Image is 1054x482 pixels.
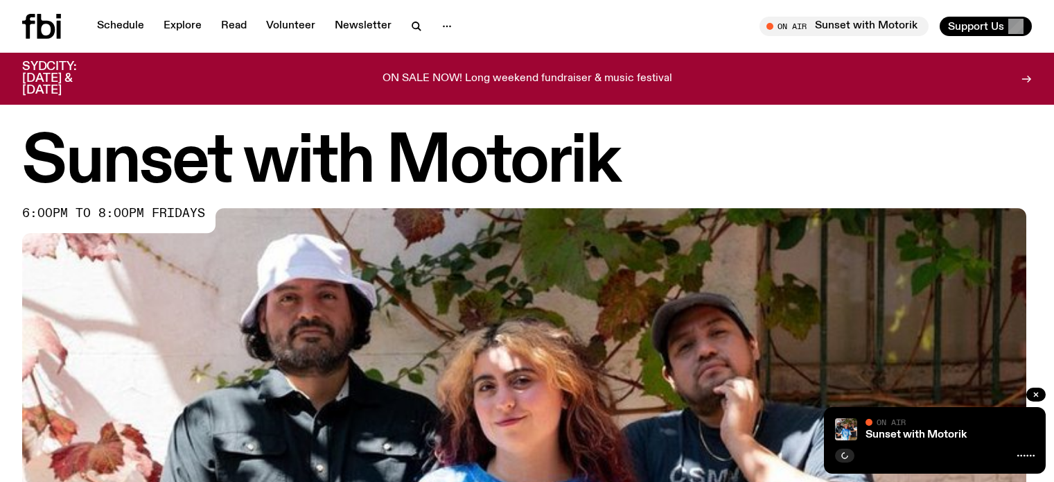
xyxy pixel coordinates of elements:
a: Read [213,17,255,36]
a: Sunset with Motorik [866,429,967,440]
button: On AirSunset with Motorik [759,17,929,36]
a: Schedule [89,17,152,36]
img: Andrew, Reenie, and Pat stand in a row, smiling at the camera, in dappled light with a vine leafe... [835,418,857,440]
h1: Sunset with Motorik [22,132,1032,194]
p: ON SALE NOW! Long weekend fundraiser & music festival [383,73,672,85]
a: Volunteer [258,17,324,36]
a: Explore [155,17,210,36]
button: Support Us [940,17,1032,36]
span: 6:00pm to 8:00pm fridays [22,208,205,219]
h3: SYDCITY: [DATE] & [DATE] [22,61,111,96]
span: Support Us [948,20,1004,33]
span: On Air [877,418,906,427]
a: Newsletter [326,17,400,36]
